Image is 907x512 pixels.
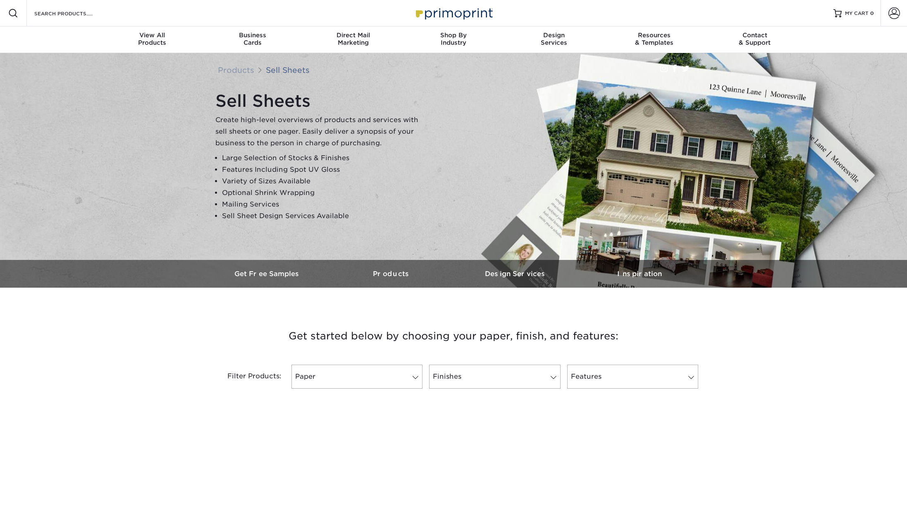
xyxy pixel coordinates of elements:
[102,31,203,46] div: Products
[222,199,422,210] li: Mailing Services
[222,152,422,164] li: Large Selection of Stocks & Finishes
[845,10,869,17] span: MY CART
[215,114,422,149] p: Create high-level overviews of products and services with sell sheets or one pager. Easily delive...
[33,8,114,18] input: SEARCH PRODUCTS.....
[291,365,422,389] a: Paper
[403,31,504,46] div: Industry
[303,26,403,53] a: Direct MailMarketing
[403,31,504,39] span: Shop By
[604,31,704,39] span: Resources
[403,26,504,53] a: Shop ByIndustry
[453,270,578,278] h3: Design Services
[504,31,604,39] span: Design
[303,31,403,39] span: Direct Mail
[212,317,695,355] h3: Get started below by choosing your paper, finish, and features:
[203,26,303,53] a: BusinessCards
[870,10,874,16] span: 0
[215,91,422,111] h1: Sell Sheets
[504,31,604,46] div: Services
[205,365,288,389] div: Filter Products:
[205,260,329,288] a: Get Free Samples
[102,26,203,53] a: View AllProducts
[205,270,329,278] h3: Get Free Samples
[578,270,702,278] h3: Inspiration
[578,260,702,288] a: Inspiration
[218,65,254,75] a: Products
[329,260,453,288] a: Products
[604,26,704,53] a: Resources& Templates
[102,31,203,39] span: View All
[504,26,604,53] a: DesignServices
[704,31,805,46] div: & Support
[604,31,704,46] div: & Templates
[412,4,495,22] img: Primoprint
[704,26,805,53] a: Contact& Support
[303,31,403,46] div: Marketing
[704,31,805,39] span: Contact
[567,365,698,389] a: Features
[429,365,560,389] a: Finishes
[453,260,578,288] a: Design Services
[222,164,422,175] li: Features Including Spot UV Gloss
[203,31,303,46] div: Cards
[266,65,310,75] a: Sell Sheets
[203,31,303,39] span: Business
[222,187,422,199] li: Optional Shrink Wrapping
[329,270,453,278] h3: Products
[222,210,422,222] li: Sell Sheet Design Services Available
[222,175,422,187] li: Variety of Sizes Available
